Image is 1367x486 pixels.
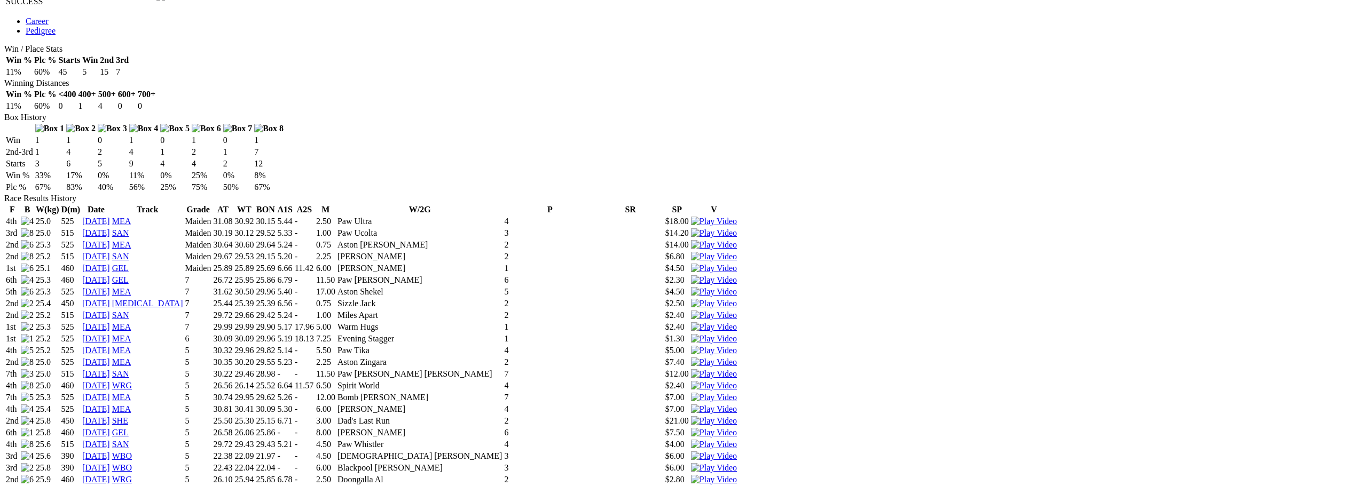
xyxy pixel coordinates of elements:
td: 1 [254,135,284,146]
a: Watch Replay on Watchdog [691,228,737,237]
td: 6.66 [277,263,293,274]
th: 400+ [78,89,97,100]
td: [PERSON_NAME] [337,251,503,262]
td: 25.69 [255,263,276,274]
a: [DATE] [82,322,110,331]
td: 0% [97,170,128,181]
td: 30.64 [213,240,233,250]
td: 5th [5,286,19,297]
td: - [294,251,315,262]
a: WBO [112,451,132,460]
td: 0 [97,135,128,146]
a: [DATE] [82,475,110,484]
td: 2 [504,240,596,250]
td: 11% [5,101,33,111]
img: Play Video [691,287,737,297]
td: 5 [82,67,98,77]
a: [DATE] [82,264,110,273]
th: WT [234,204,254,215]
td: $14.00 [665,240,689,250]
a: Watch Replay on Watchdog [691,310,737,320]
td: 6 [66,158,96,169]
img: Box 1 [35,124,65,133]
img: Play Video [691,463,737,473]
img: Box 8 [254,124,284,133]
a: Watch Replay on Watchdog [691,240,737,249]
td: 1 [35,135,65,146]
td: Win [5,135,34,146]
td: 29.15 [255,251,276,262]
td: Maiden [185,240,212,250]
td: - [294,275,315,285]
td: 4 [160,158,190,169]
img: Play Video [691,475,737,484]
td: 15 [99,67,114,77]
a: SAN [112,252,129,261]
img: 1 [21,334,34,344]
td: 3 [504,228,596,238]
a: [DATE] [82,334,110,343]
td: 0% [223,170,253,181]
td: $2.30 [665,275,689,285]
a: Pedigree [26,26,56,35]
td: 4 [98,101,116,111]
td: 40% [97,182,128,193]
img: Play Video [691,416,737,426]
a: SHE [112,416,128,425]
td: 0 [58,101,76,111]
img: 3 [21,369,34,379]
img: Play Video [691,440,737,449]
td: Maiden [185,228,212,238]
th: BON [255,204,276,215]
a: [DATE] [82,416,110,425]
td: 7 [185,275,212,285]
td: 6th [5,275,19,285]
td: 0 [117,101,136,111]
td: 0 [223,135,253,146]
td: 17% [66,170,96,181]
td: Aston [PERSON_NAME] [337,240,503,250]
td: - [294,216,315,227]
td: 25.89 [213,263,233,274]
img: Play Video [691,252,737,261]
th: <400 [58,89,76,100]
img: 8 [21,357,34,367]
th: F [5,204,19,215]
td: 30.19 [213,228,233,238]
td: 67% [254,182,284,193]
img: Play Video [691,322,737,332]
img: 4 [21,275,34,285]
a: GEL [112,264,129,273]
a: SAN [112,440,129,449]
a: [DATE] [82,310,110,320]
td: 4 [504,216,596,227]
td: 525 [61,286,81,297]
td: 525 [61,240,81,250]
img: 5 [21,393,34,402]
img: Play Video [691,275,737,285]
a: [DATE] [82,252,110,261]
a: Watch Replay on Watchdog [691,404,737,413]
img: 4 [21,217,34,226]
td: 60% [34,67,57,77]
th: SP [665,204,689,215]
td: 0 [137,101,156,111]
img: Play Video [691,299,737,308]
td: Win % [5,170,34,181]
th: Starts [58,55,81,66]
img: 4 [21,416,34,426]
a: SAN [112,310,129,320]
a: MEA [112,357,131,367]
th: P [504,204,596,215]
a: Watch Replay on Watchdog [691,287,737,296]
th: Plc % [34,89,57,100]
img: Play Video [691,428,737,437]
a: [DATE] [82,440,110,449]
td: 31.08 [213,216,233,227]
th: 3rd [115,55,129,66]
td: 525 [61,216,81,227]
a: Watch Replay on Watchdog [691,357,737,367]
img: 2 [21,463,34,473]
td: 25.3 [35,240,60,250]
th: A2S [294,204,315,215]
